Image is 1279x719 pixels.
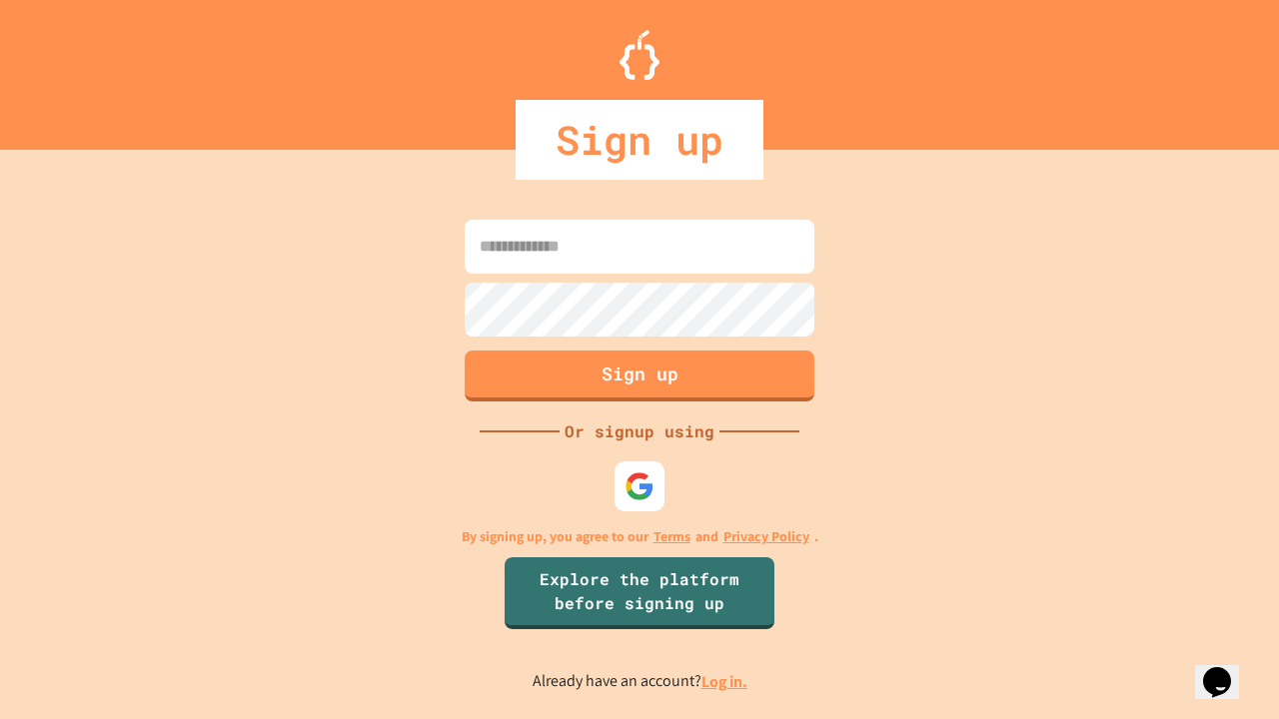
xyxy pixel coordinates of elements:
[533,669,747,694] p: Already have an account?
[620,30,659,80] img: Logo.svg
[1113,552,1259,637] iframe: chat widget
[653,526,690,547] a: Terms
[465,351,814,401] button: Sign up
[723,526,809,547] a: Privacy Policy
[701,671,747,692] a: Log in.
[462,526,818,547] p: By signing up, you agree to our and .
[560,419,719,443] div: Or signup using
[516,100,763,180] div: Sign up
[625,471,654,501] img: google-icon.svg
[505,557,774,629] a: Explore the platform before signing up
[1195,639,1259,699] iframe: chat widget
